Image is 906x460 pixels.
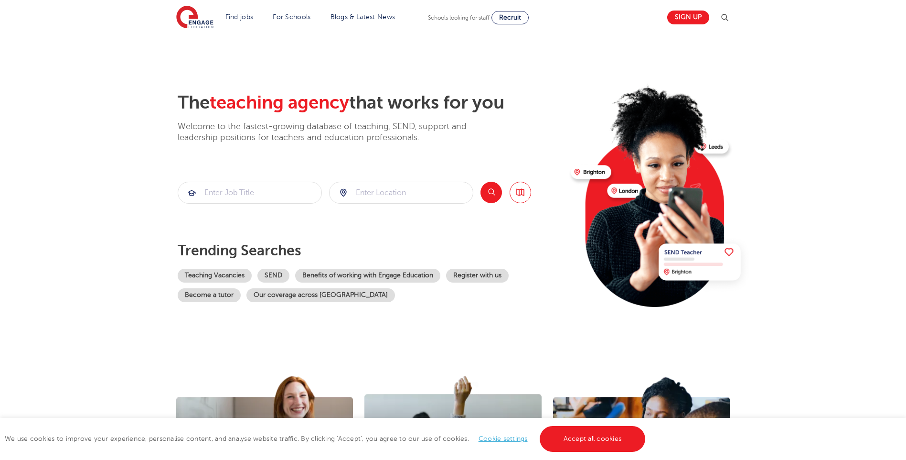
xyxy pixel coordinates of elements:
[491,11,529,24] a: Recruit
[178,242,563,259] p: Trending searches
[479,435,528,442] a: Cookie settings
[428,14,490,21] span: Schools looking for staff
[540,426,646,452] a: Accept all cookies
[273,13,310,21] a: For Schools
[178,92,563,114] h2: The that works for you
[210,92,349,113] span: teaching agency
[295,269,440,283] a: Benefits of working with Engage Education
[667,11,709,24] a: Sign up
[225,13,254,21] a: Find jobs
[330,182,473,203] input: Submit
[257,269,289,283] a: SEND
[246,288,395,302] a: Our coverage across [GEOGRAPHIC_DATA]
[176,6,213,30] img: Engage Education
[446,269,509,283] a: Register with us
[499,14,521,21] span: Recruit
[178,182,322,204] div: Submit
[178,269,252,283] a: Teaching Vacancies
[480,182,502,203] button: Search
[178,121,493,143] p: Welcome to the fastest-growing database of teaching, SEND, support and leadership positions for t...
[5,435,648,442] span: We use cookies to improve your experience, personalise content, and analyse website traffic. By c...
[330,13,395,21] a: Blogs & Latest News
[178,182,321,203] input: Submit
[178,288,241,302] a: Become a tutor
[329,182,473,204] div: Submit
